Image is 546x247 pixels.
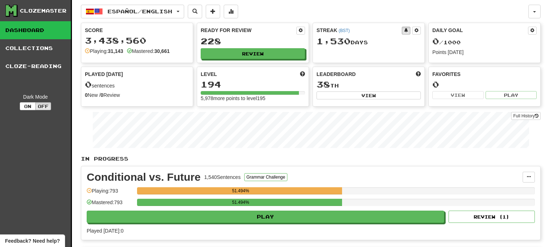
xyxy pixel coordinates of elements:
span: Español / English [108,8,172,14]
span: Open feedback widget [5,237,60,244]
div: 228 [201,37,305,46]
div: Score [85,27,189,34]
div: Points [DATE] [432,49,537,56]
span: Leaderboard [317,71,356,78]
div: Ready for Review [201,27,296,34]
div: Mastered: 793 [87,199,133,211]
button: View [317,91,421,99]
a: Full History [511,112,541,120]
div: Clozemaster [20,7,67,14]
strong: 30,661 [154,48,170,54]
div: 5,978 more points to level 195 [201,95,305,102]
div: Streak [317,27,402,34]
span: 0 [85,79,92,89]
div: 51.494% [139,187,342,194]
span: Score more points to level up [300,71,305,78]
button: More stats [224,5,238,18]
span: 0 [432,36,439,46]
div: Conditional vs. Future [87,172,201,183]
div: Favorites [432,71,537,78]
div: 51.494% [139,199,342,206]
span: Played [DATE] [85,71,123,78]
button: Español/English [81,5,184,18]
button: Review (1) [449,211,535,223]
span: 38 [317,79,330,89]
div: Dark Mode [5,93,65,100]
div: New / Review [85,91,189,99]
div: 0 [432,80,537,89]
div: 194 [201,80,305,89]
div: Playing: [85,48,123,55]
div: Playing: 793 [87,187,133,199]
div: sentences [85,80,189,89]
div: 3,438,560 [85,36,189,45]
span: 1,530 [317,36,351,46]
div: Mastered: [127,48,170,55]
div: th [317,80,421,89]
button: On [20,102,36,110]
span: Played [DATE]: 0 [87,228,123,234]
strong: 0 [101,92,104,98]
span: This week in points, UTC [416,71,421,78]
strong: 31,143 [108,48,123,54]
div: 1,540 Sentences [204,174,241,181]
button: Play [87,211,444,223]
span: / 1000 [432,39,461,45]
button: Play [486,91,537,99]
div: Day s [317,37,421,46]
p: In Progress [81,155,541,162]
button: Search sentences [188,5,202,18]
div: Daily Goal [432,27,528,35]
button: View [432,91,484,99]
button: Review [201,48,305,59]
button: Add sentence to collection [206,5,220,18]
strong: 0 [85,92,88,98]
a: (BST) [338,28,350,33]
button: Off [35,102,51,110]
button: Grammar Challenge [244,173,287,181]
span: Level [201,71,217,78]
